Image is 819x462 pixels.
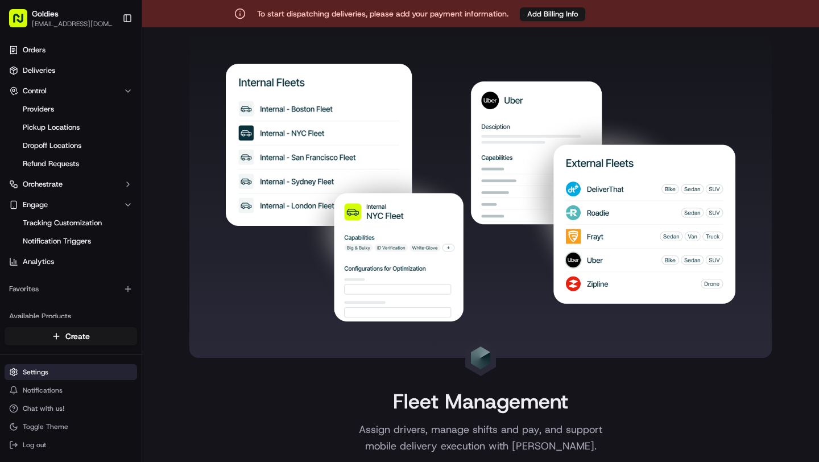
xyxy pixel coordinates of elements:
span: Tracking Customization [23,218,102,228]
div: 💻 [96,166,105,175]
img: 1736555255976-a54dd68f-1ca7-489b-9aae-adbdc363a1c4 [11,109,32,129]
img: Landing Page Icon [469,346,492,369]
p: Assign drivers, manage shifts and pay, and support mobile delivery execution with [PERSON_NAME]. [335,422,626,455]
button: Notifications [5,382,137,398]
a: Deliveries [5,61,137,80]
span: Refund Requests [23,159,79,169]
a: Pickup Locations [18,119,123,135]
span: Orchestrate [23,179,63,189]
span: Control [23,86,47,96]
a: Notification Triggers [18,233,123,249]
a: 💻API Documentation [92,160,187,181]
span: Pickup Locations [23,122,80,133]
span: Providers [23,104,54,114]
span: Deliveries [23,65,55,76]
span: Orders [23,45,45,55]
span: Notifications [23,386,63,395]
p: Welcome 👋 [11,46,207,64]
a: Providers [18,101,123,117]
div: Start new chat [39,109,187,120]
a: Analytics [5,253,137,271]
button: Add Billing Info [520,7,585,21]
span: Toggle Theme [23,422,68,431]
img: Nash [11,11,34,34]
img: Landing Page Image [226,64,735,321]
button: Orchestrate [5,175,137,193]
button: Goldies [32,8,59,19]
a: 📗Knowledge Base [7,160,92,181]
a: Dropoff Locations [18,138,123,154]
span: Chat with us! [23,404,64,413]
a: Powered byPylon [80,192,138,201]
span: Dropoff Locations [23,141,81,151]
span: API Documentation [107,165,183,176]
button: Engage [5,196,137,214]
a: Refund Requests [18,156,123,172]
div: 📗 [11,166,20,175]
span: Log out [23,440,46,449]
button: [EMAIL_ADDRESS][DOMAIN_NAME] [32,19,113,28]
button: Log out [5,437,137,453]
div: Available Products [5,307,137,325]
span: Settings [23,368,48,377]
a: Orders [5,41,137,59]
span: Pylon [113,193,138,201]
button: Toggle Theme [5,419,137,435]
button: Start new chat [193,112,207,126]
h1: Fleet Management [393,390,568,412]
button: Create [5,327,137,345]
button: Goldies[EMAIL_ADDRESS][DOMAIN_NAME] [5,5,118,32]
span: Notification Triggers [23,236,91,246]
span: Knowledge Base [23,165,87,176]
button: Chat with us! [5,401,137,416]
button: Control [5,82,137,100]
a: Tracking Customization [18,215,123,231]
input: Got a question? Start typing here... [30,73,205,85]
p: To start dispatching deliveries, please add your payment information. [257,8,508,19]
div: We're available if you need us! [39,120,144,129]
span: Engage [23,200,48,210]
span: Analytics [23,257,54,267]
button: Settings [5,364,137,380]
span: Create [65,331,90,342]
div: Favorites [5,280,137,298]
